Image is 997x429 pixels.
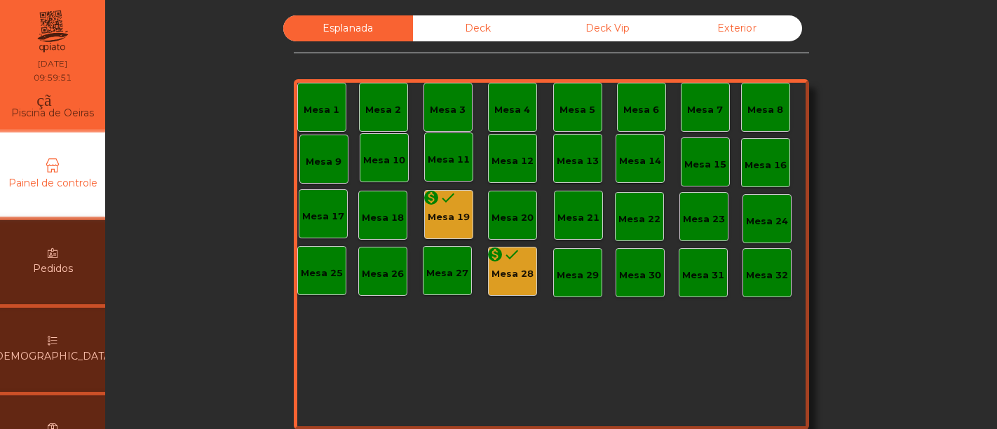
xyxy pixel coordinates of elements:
[672,15,802,41] div: Exterior
[557,154,599,168] div: Mesa 13
[423,189,440,206] i: monetization_on
[33,262,73,275] font: Pedidos
[428,210,470,224] div: Mesa 19
[362,211,404,225] div: Mesa 18
[623,103,659,117] div: Mesa 6
[557,211,599,225] div: Mesa 21
[559,103,595,117] div: Mesa 5
[491,267,534,281] div: Mesa 28
[746,214,788,229] div: Mesa 24
[618,212,660,226] div: Mesa 22
[683,212,725,226] div: Mesa 23
[440,189,456,206] i: done
[430,103,466,117] div: Mesa 3
[363,154,405,168] div: Mesa 10
[301,266,343,280] div: Mesa 25
[362,267,404,281] div: Mesa 26
[8,177,97,189] font: Painel de controle
[365,103,401,117] div: Mesa 2
[494,103,530,117] div: Mesa 4
[557,268,599,282] div: Mesa 29
[35,7,69,56] img: qpiato
[428,153,470,167] div: Mesa 11
[426,266,468,280] div: Mesa 27
[619,154,661,168] div: Mesa 14
[487,246,503,263] i: monetization_on
[745,158,787,172] div: Mesa 16
[503,246,520,263] i: done
[747,103,783,117] div: Mesa 8
[491,154,534,168] div: Mesa 12
[619,268,661,282] div: Mesa 30
[38,57,67,70] div: [DATE]
[283,15,413,41] div: Esplanada
[684,158,726,172] div: Mesa 15
[306,155,341,169] div: Mesa 9
[34,71,72,84] div: 09:59:51
[304,103,339,117] div: Mesa 1
[746,268,788,282] div: Mesa 32
[413,15,543,41] div: Deck
[682,268,724,282] div: Mesa 31
[302,210,344,224] div: Mesa 17
[11,107,94,119] font: Piscina de Oeiras
[543,15,672,41] div: Deck Vip
[687,103,723,117] div: Mesa 7
[491,211,534,225] div: Mesa 20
